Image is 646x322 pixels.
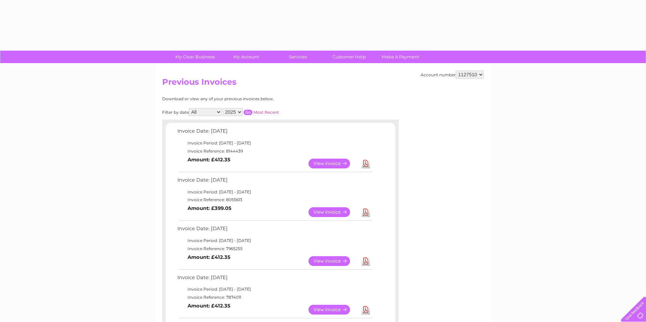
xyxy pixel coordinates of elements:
b: Amount: £399.05 [188,205,231,211]
b: Amount: £412.35 [188,157,230,163]
td: Invoice Reference: 8144439 [176,147,373,155]
a: Download [362,256,370,266]
h2: Previous Invoices [162,77,484,90]
a: My Clear Business [167,51,223,63]
td: Invoice Reference: 8055613 [176,196,373,204]
a: Download [362,207,370,217]
td: Invoice Period: [DATE] - [DATE] [176,188,373,196]
a: My Account [219,51,274,63]
a: Most Recent [253,110,279,115]
a: Services [270,51,326,63]
a: View [308,256,358,266]
div: Account number [421,71,484,79]
b: Amount: £412.35 [188,254,230,260]
a: Download [362,305,370,315]
td: Invoice Period: [DATE] - [DATE] [176,285,373,293]
b: Amount: £412.35 [188,303,230,309]
td: Invoice Period: [DATE] - [DATE] [176,237,373,245]
div: Filter by date [162,108,340,116]
a: View [308,207,358,217]
td: Invoice Date: [DATE] [176,224,373,237]
td: Invoice Period: [DATE] - [DATE] [176,139,373,147]
a: Download [362,159,370,168]
a: Customer Help [321,51,377,63]
td: Invoice Reference: 7965255 [176,245,373,253]
td: Invoice Date: [DATE] [176,127,373,139]
td: Invoice Date: [DATE] [176,273,373,286]
div: Download or view any of your previous invoices below. [162,97,340,101]
td: Invoice Date: [DATE] [176,176,373,188]
a: Make A Payment [373,51,428,63]
td: Invoice Reference: 7874011 [176,293,373,301]
a: View [308,305,358,315]
a: View [308,159,358,168]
